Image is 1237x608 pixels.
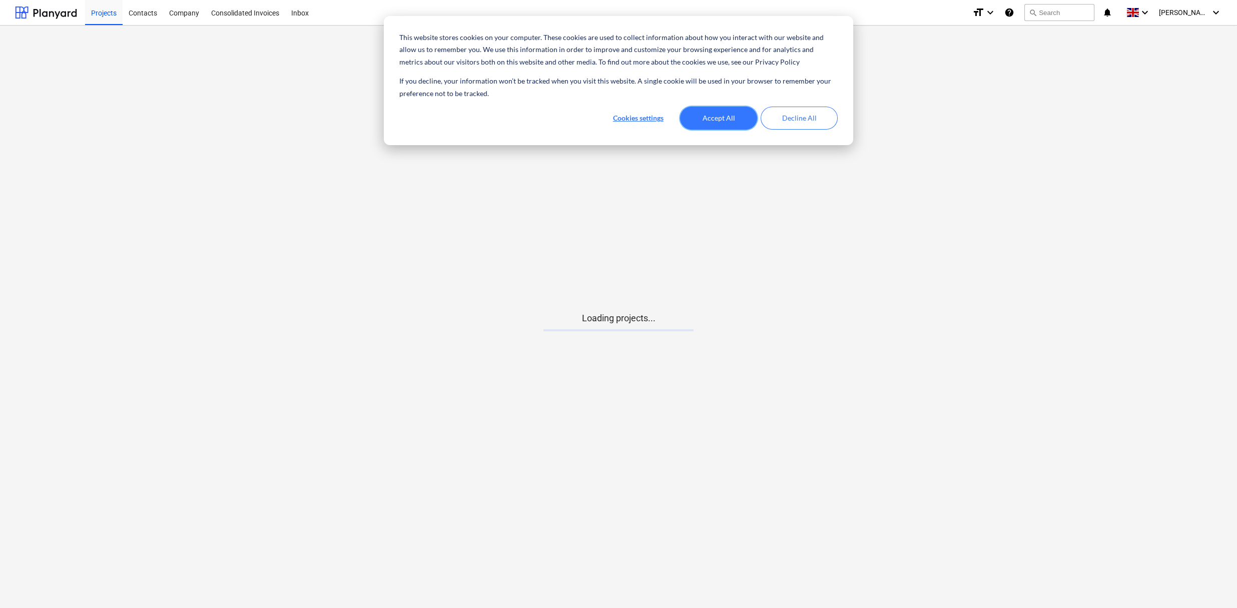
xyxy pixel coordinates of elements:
i: Knowledge base [1004,7,1014,19]
i: format_size [972,7,984,19]
i: keyboard_arrow_down [984,7,996,19]
button: Search [1024,4,1094,21]
i: keyboard_arrow_down [1210,7,1222,19]
span: [PERSON_NAME] [1159,9,1209,17]
p: Loading projects... [543,312,694,324]
button: Decline All [761,107,838,130]
i: notifications [1102,7,1112,19]
button: Cookies settings [599,107,677,130]
p: If you decline, your information won’t be tracked when you visit this website. A single cookie wi... [399,75,838,100]
button: Accept All [680,107,757,130]
div: Cookie banner [384,16,853,145]
i: keyboard_arrow_down [1139,7,1151,19]
p: This website stores cookies on your computer. These cookies are used to collect information about... [399,32,838,69]
span: search [1029,9,1037,17]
